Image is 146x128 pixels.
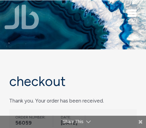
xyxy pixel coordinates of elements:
h1: Checkout [9,74,137,89]
li: Date: [61,115,85,127]
li: Order number: [15,115,53,127]
button: Toggle navigation [128,9,137,17]
img: Jamie Butler. The Everyday Medium [5,5,39,29]
p: Thank you. Your order has been received. [9,96,137,106]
